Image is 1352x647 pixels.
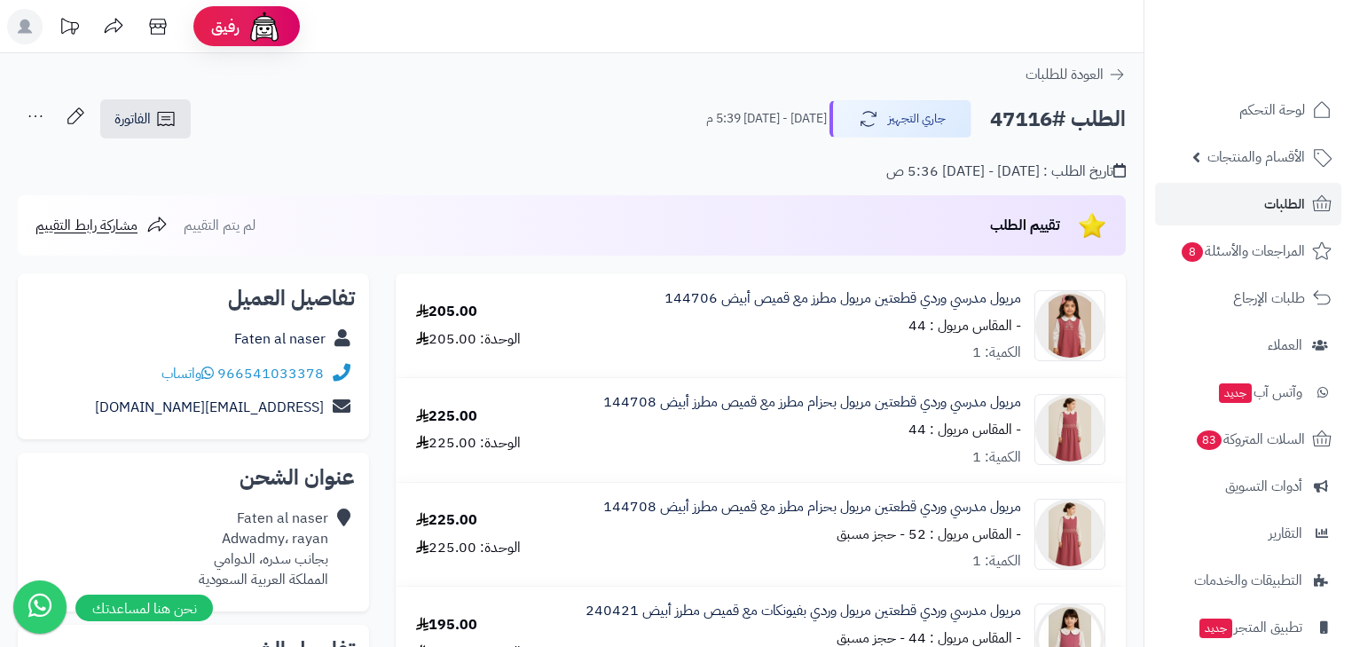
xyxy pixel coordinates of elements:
[1239,98,1305,122] span: لوحة التحكم
[199,509,328,589] div: Faten al naser Adwadmy، rayan بجانب سدره، الدوامي المملكة العربية السعودية
[416,302,477,322] div: 205.00
[416,433,521,454] div: الوحدة: 225.00
[1198,615,1302,640] span: تطبيق المتجر
[1155,371,1341,414] a: وآتس آبجديد
[247,9,282,44] img: ai-face.png
[234,328,326,350] a: Faten al naser
[1233,286,1305,311] span: طلبات الإرجاع
[1155,324,1341,367] a: العملاء
[1231,43,1335,81] img: logo-2.png
[161,363,214,384] a: واتساب
[32,288,355,309] h2: تفاصيل العميل
[95,397,324,418] a: [EMAIL_ADDRESS][DOMAIN_NAME]
[1207,145,1305,170] span: الأقسام والمنتجات
[1155,559,1341,602] a: التطبيقات والخدمات
[114,108,151,130] span: الفاتورة
[837,524,1021,545] small: - المقاس مريول : 52 - حجز مسبق
[908,419,1021,440] small: - المقاس مريول : 44
[1155,230,1341,272] a: المراجعات والأسئلة8
[1155,418,1341,461] a: السلات المتروكة83
[1268,333,1302,358] span: العملاء
[416,538,521,558] div: الوحدة: 225.00
[416,329,521,350] div: الوحدة: 205.00
[1225,474,1302,499] span: أدوات التسويق
[1269,521,1302,546] span: التقارير
[416,510,477,531] div: 225.00
[1155,89,1341,131] a: لوحة التحكم
[972,551,1021,572] div: الكمية: 1
[1035,290,1104,361] img: 1752425904-38AEBD3F-47C4-4798-840B-F089657CF289-90x90.png
[990,215,1060,236] span: تقييم الطلب
[217,363,324,384] a: 966541033378
[1026,64,1104,85] span: العودة للطلبات
[1035,394,1104,465] img: 1752776871-1000411006-90x90.png
[32,467,355,488] h2: عنوان الشحن
[1180,239,1305,264] span: المراجعات والأسئلة
[908,315,1021,336] small: - المقاس مريول : 44
[35,215,168,236] a: مشاركة رابط التقييم
[47,9,91,49] a: تحديثات المنصة
[886,162,1126,182] div: تاريخ الطلب : [DATE] - [DATE] 5:36 ص
[1199,619,1232,638] span: جديد
[1195,427,1305,452] span: السلات المتروكة
[1217,380,1302,405] span: وآتس آب
[100,99,191,138] a: الفاتورة
[706,110,827,128] small: [DATE] - [DATE] 5:39 م
[829,100,971,138] button: جاري التجهيز
[1194,568,1302,593] span: التطبيقات والخدمات
[1035,499,1104,570] img: 1752776871-1000411006-90x90.png
[1264,192,1305,217] span: الطلبات
[586,601,1021,621] a: مريول مدرسي وردي قطعتين مريول وردي بفيونكات مع قميص مطرز أبيض 240421
[184,215,255,236] span: لم يتم التقييم
[1026,64,1126,85] a: العودة للطلبات
[972,447,1021,468] div: الكمية: 1
[603,497,1021,517] a: مريول مدرسي وردي قطعتين مريول بحزام مطرز مع قميص مطرز أبيض 144708
[664,288,1021,309] a: مريول مدرسي وردي قطعتين مريول مطرز مع قميص أبيض 144706
[603,392,1021,413] a: مريول مدرسي وردي قطعتين مريول بحزام مطرز مع قميص مطرز أبيض 144708
[416,406,477,427] div: 225.00
[1155,277,1341,320] a: طلبات الإرجاع
[1155,183,1341,225] a: الطلبات
[211,16,240,37] span: رفيق
[990,101,1126,138] h2: الطلب #47116
[1219,383,1252,403] span: جديد
[35,215,138,236] span: مشاركة رابط التقييم
[1197,430,1222,450] span: 83
[972,343,1021,363] div: الكمية: 1
[416,615,477,635] div: 195.00
[1155,465,1341,508] a: أدوات التسويق
[1155,512,1341,555] a: التقارير
[1182,242,1203,262] span: 8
